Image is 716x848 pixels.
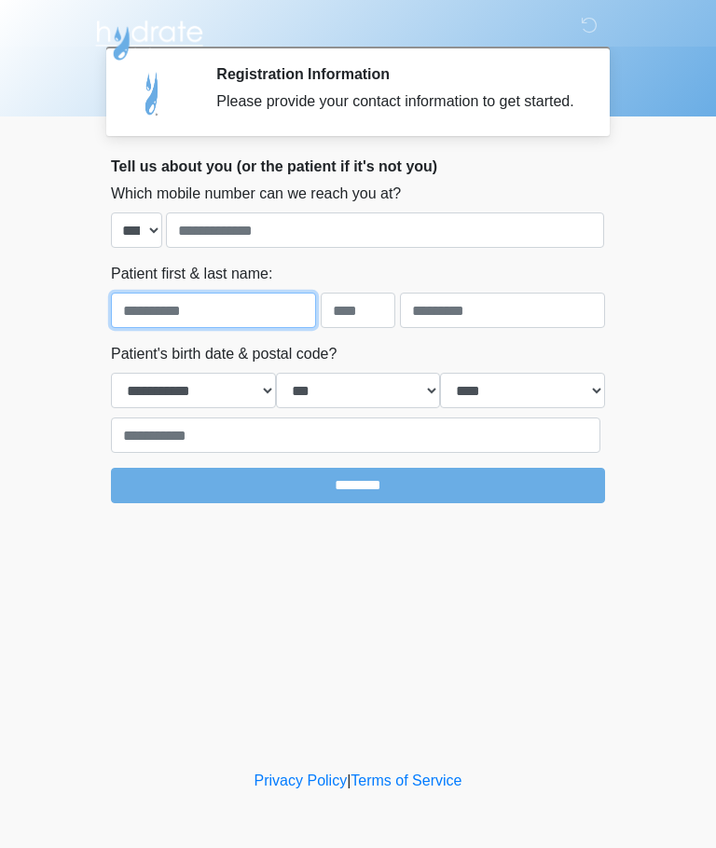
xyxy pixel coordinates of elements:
[111,343,337,365] label: Patient's birth date & postal code?
[111,263,272,285] label: Patient first & last name:
[92,14,206,62] img: Hydrate IV Bar - Arcadia Logo
[125,65,181,121] img: Agent Avatar
[111,183,401,205] label: Which mobile number can we reach you at?
[216,90,577,113] div: Please provide your contact information to get started.
[255,773,348,788] a: Privacy Policy
[347,773,351,788] a: |
[351,773,461,788] a: Terms of Service
[111,157,605,175] h2: Tell us about you (or the patient if it's not you)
